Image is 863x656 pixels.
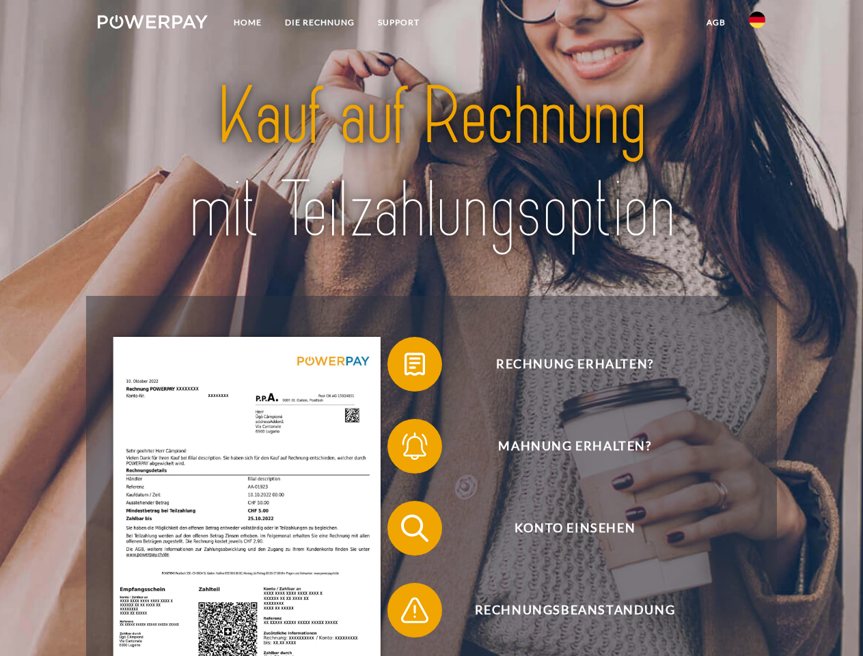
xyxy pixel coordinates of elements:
button: Konto einsehen [387,501,743,556]
img: title-powerpay_de.svg [131,66,732,262]
img: qb_bell.svg [398,429,432,463]
img: qb_warning.svg [398,593,432,627]
button: Rechnungsbeanstandung [387,583,743,638]
a: agb [695,10,737,35]
img: qb_search.svg [398,511,432,545]
span: Mahnung erhalten? [407,419,742,474]
img: de [749,12,765,28]
span: Konto einsehen [407,501,742,556]
a: SUPPORT [366,10,431,35]
a: DIE RECHNUNG [273,10,366,35]
img: logo-powerpay-white.svg [98,15,208,29]
button: Mahnung erhalten? [387,419,743,474]
img: qb_bill.svg [398,347,432,381]
a: Home [222,10,273,35]
span: Rechnungsbeanstandung [407,583,742,638]
span: Rechnung erhalten? [407,337,742,392]
button: Rechnung erhalten? [387,337,743,392]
